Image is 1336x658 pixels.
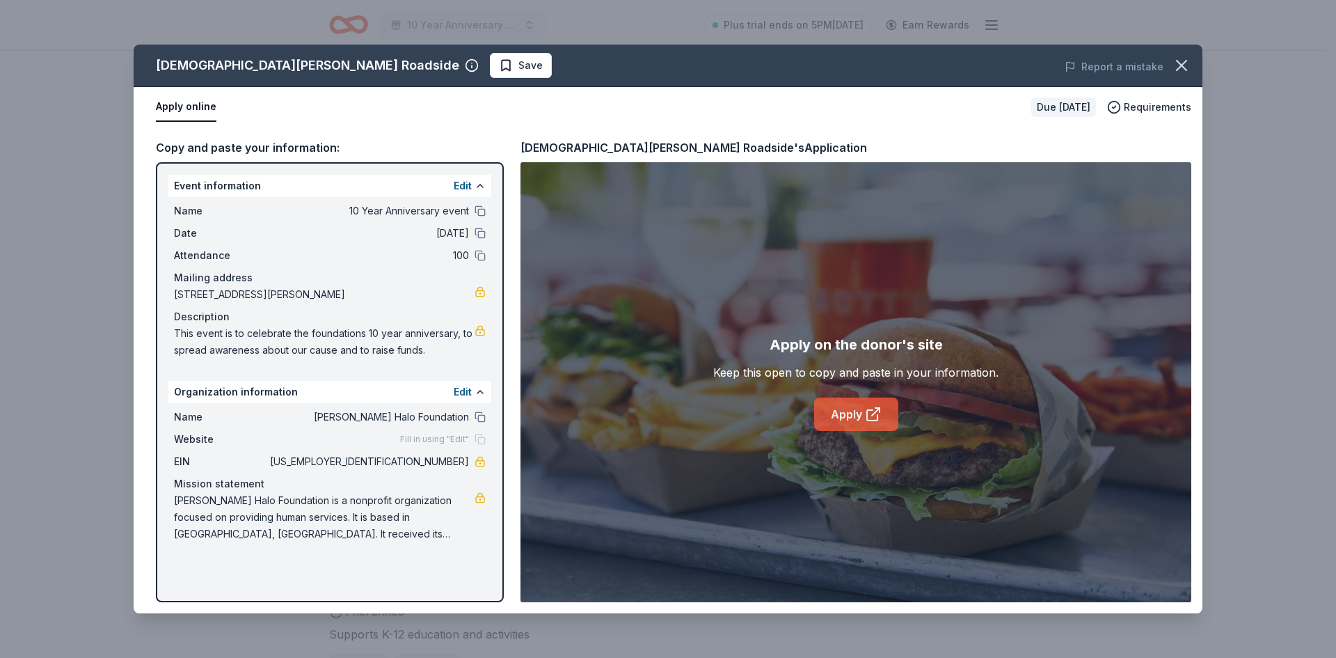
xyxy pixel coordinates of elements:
[267,247,469,264] span: 100
[518,57,543,74] span: Save
[713,364,999,381] div: Keep this open to copy and paste in your information.
[174,269,486,286] div: Mailing address
[454,384,472,400] button: Edit
[814,398,898,431] a: Apply
[267,409,469,425] span: [PERSON_NAME] Halo Foundation
[1107,99,1191,116] button: Requirements
[1124,99,1191,116] span: Requirements
[770,334,943,356] div: Apply on the donor's site
[174,225,267,242] span: Date
[156,54,459,77] div: [DEMOGRAPHIC_DATA][PERSON_NAME] Roadside
[168,175,491,197] div: Event information
[267,225,469,242] span: [DATE]
[156,139,504,157] div: Copy and paste your information:
[267,203,469,219] span: 10 Year Anniversary event
[156,93,216,122] button: Apply online
[1065,58,1163,75] button: Report a mistake
[1031,97,1096,117] div: Due [DATE]
[174,247,267,264] span: Attendance
[174,286,475,303] span: [STREET_ADDRESS][PERSON_NAME]
[174,492,475,542] span: [PERSON_NAME] Halo Foundation is a nonprofit organization focused on providing human services. It...
[174,409,267,425] span: Name
[400,434,469,445] span: Fill in using "Edit"
[174,431,267,448] span: Website
[174,453,267,470] span: EIN
[454,178,472,194] button: Edit
[174,308,486,325] div: Description
[174,203,267,219] span: Name
[174,325,475,359] span: This event is to celebrate the foundations 10 year anniversary, to spread awareness about our cau...
[490,53,552,78] button: Save
[267,453,469,470] span: [US_EMPLOYER_IDENTIFICATION_NUMBER]
[168,381,491,403] div: Organization information
[174,476,486,492] div: Mission statement
[520,139,867,157] div: [DEMOGRAPHIC_DATA][PERSON_NAME] Roadside's Application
